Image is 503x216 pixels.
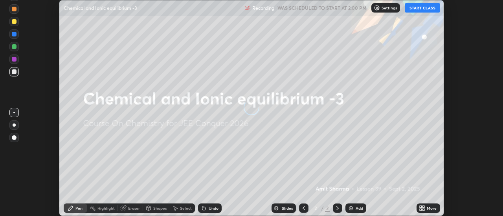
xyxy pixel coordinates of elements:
p: Recording [252,5,274,11]
p: Settings [382,6,397,10]
h5: WAS SCHEDULED TO START AT 2:00 PM [277,4,367,11]
div: 2 [312,206,319,211]
div: 2 [325,205,330,212]
p: Chemical and Ionic equilibrium -3 [64,5,137,11]
div: Highlight [97,206,115,210]
div: Undo [209,206,218,210]
div: Select [180,206,192,210]
div: Pen [75,206,83,210]
div: More [427,206,437,210]
div: Shapes [153,206,167,210]
div: Slides [282,206,293,210]
img: class-settings-icons [374,5,380,11]
div: Eraser [128,206,140,210]
div: / [321,206,323,211]
img: recording.375f2c34.svg [244,5,251,11]
div: Add [356,206,363,210]
img: add-slide-button [348,205,354,211]
button: START CLASS [405,3,440,13]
